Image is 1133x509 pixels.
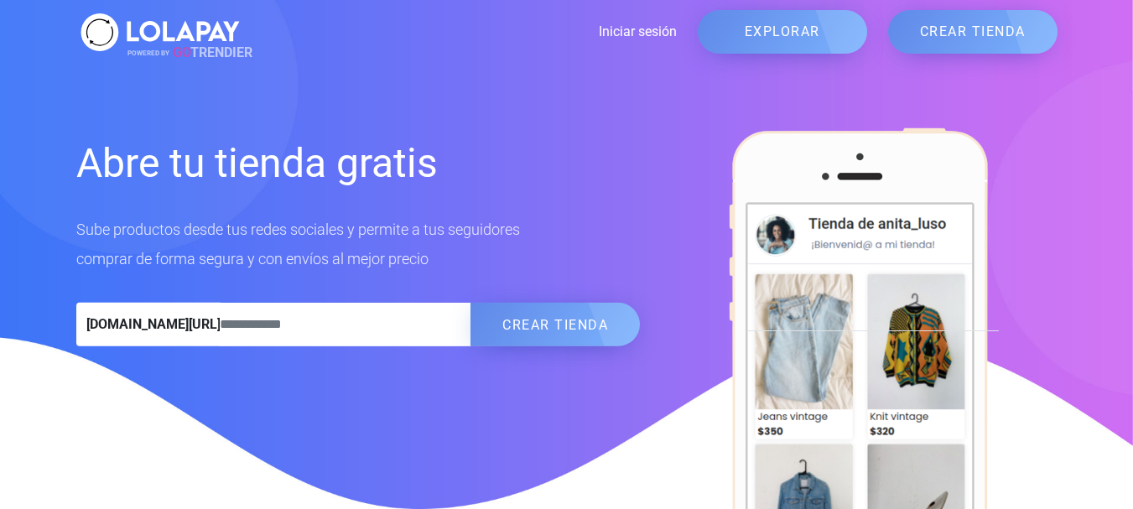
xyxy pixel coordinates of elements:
a: CREAR TIENDA [888,10,1058,54]
span: [DOMAIN_NAME][URL] [76,303,221,346]
span: GO [173,44,190,60]
h1: Abre tu tienda gratis [76,138,641,190]
span: POWERED BY [127,49,169,56]
a: EXPLORAR [698,10,867,54]
a: Iniciar sesión [244,22,677,42]
img: logo_white.svg [76,8,244,56]
button: CREAR TIENDA [470,303,640,346]
span: TRENDIER [127,43,252,63]
p: Sube productos desde tus redes sociales y permite a tus seguidores comprar de forma segura y con ... [76,215,641,273]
